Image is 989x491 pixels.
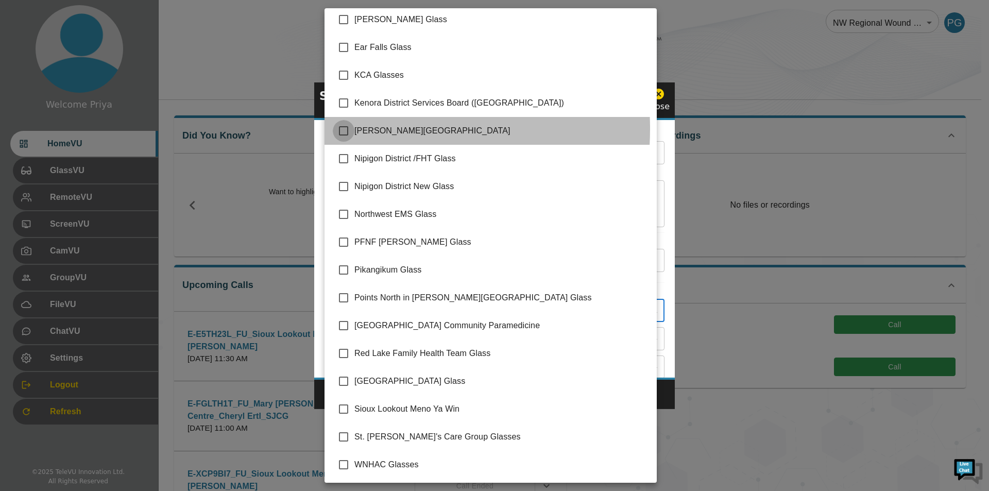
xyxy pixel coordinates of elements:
[354,236,649,248] span: PFNF [PERSON_NAME] Glass
[354,347,649,360] span: Red Lake Family Health Team Glass
[354,208,649,221] span: Northwest EMS Glass
[354,41,649,54] span: Ear Falls Glass
[354,13,649,26] span: [PERSON_NAME] Glass
[354,292,649,304] span: Points North in [PERSON_NAME][GEOGRAPHIC_DATA] Glass
[354,125,649,137] span: [PERSON_NAME][GEOGRAPHIC_DATA]
[354,403,649,415] span: Sioux Lookout Meno Ya Win
[354,459,649,471] span: WNHAC Glasses
[354,375,649,387] span: [GEOGRAPHIC_DATA] Glass
[354,153,649,165] span: Nipigon District /FHT Glass
[18,48,43,74] img: d_736959983_company_1615157101543_736959983
[54,54,173,67] div: Chat with us now
[169,5,194,30] div: Minimize live chat window
[354,264,649,276] span: Pikangikum Glass
[354,319,649,332] span: [GEOGRAPHIC_DATA] Community Paramedicine
[5,281,196,317] textarea: Type your message and hit 'Enter'
[354,97,649,109] span: Kenora District Services Board ([GEOGRAPHIC_DATA])
[60,130,142,234] span: We're online!
[354,180,649,193] span: Nipigon District New Glass
[354,69,649,81] span: KCA Glasses
[953,455,984,486] img: Chat Widget
[354,431,649,443] span: St. [PERSON_NAME]'s Care Group Glasses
